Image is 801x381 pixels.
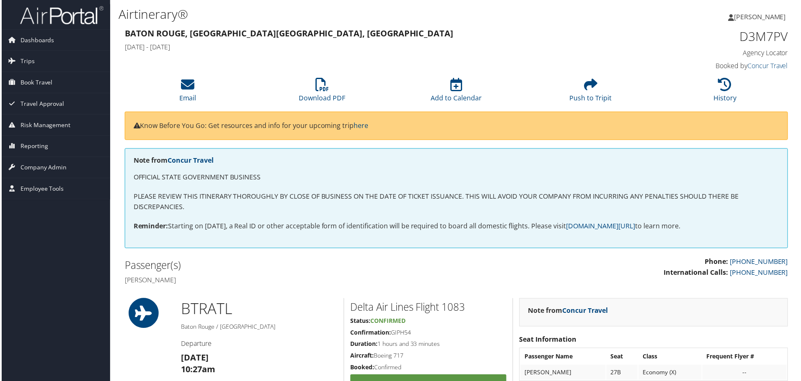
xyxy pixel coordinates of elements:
h4: Agency Locator [633,49,790,58]
span: Trips [19,51,33,72]
h5: Boeing 717 [350,353,507,361]
strong: Baton Rouge, [GEOGRAPHIC_DATA] [GEOGRAPHIC_DATA], [GEOGRAPHIC_DATA] [124,28,454,39]
h1: D3M7PV [633,28,790,45]
strong: International Calls: [665,269,730,278]
span: Risk Management [19,115,69,136]
h5: 1 hours and 33 minutes [350,341,507,350]
p: PLEASE REVIEW THIS ITINERARY THOROUGHLY BY CLOSE OF BUSINESS ON THE DATE OF TICKET ISSUANCE. THIS... [132,192,781,213]
h1: Airtinerary® [117,5,570,23]
h5: Confirmed [350,365,507,373]
a: Concur Travel [749,61,790,71]
strong: Note from [529,307,609,316]
a: [DOMAIN_NAME][URL] [567,222,636,231]
h4: Booked by [633,61,790,71]
strong: Confirmation: [350,330,391,338]
img: airportal-logo.png [18,5,102,25]
th: Class [640,350,703,366]
h2: Passenger(s) [124,259,450,274]
strong: 10:27am [180,365,214,376]
strong: Status: [350,318,370,326]
a: [PHONE_NUMBER] [731,269,790,278]
h4: [PERSON_NAME] [124,276,450,286]
span: Dashboards [19,30,53,51]
a: Concur Travel [167,156,213,166]
div: -- [708,370,784,378]
strong: Phone: [706,258,730,267]
th: Seat [607,350,639,366]
th: Frequent Flyer # [704,350,788,366]
p: Know Before You Go: Get resources and info for your upcoming trip [132,121,781,132]
h4: [DATE] - [DATE] [124,43,620,52]
span: Book Travel [19,72,51,93]
a: Add to Calendar [431,83,482,103]
a: Push to Tripit [570,83,613,103]
h5: GIPH54 [350,330,507,338]
h1: BTR ATL [180,299,337,320]
a: Email [178,83,196,103]
strong: Duration: [350,341,377,349]
strong: Aircraft: [350,353,374,361]
span: Company Admin [19,158,65,179]
strong: Seat Information [520,336,577,345]
a: History [715,83,738,103]
strong: [DATE] [180,353,208,365]
strong: Reminder: [132,222,167,231]
span: [PERSON_NAME] [736,12,788,21]
span: Travel Approval [19,94,63,115]
a: Concur Travel [563,307,609,316]
h2: Delta Air Lines Flight 1083 [350,301,507,315]
span: Confirmed [370,318,406,326]
p: OFFICIAL STATE GOVERNMENT BUSINESS [132,173,781,184]
span: Employee Tools [19,179,62,200]
strong: Note from [132,156,213,166]
a: Download PDF [299,83,345,103]
a: [PHONE_NUMBER] [731,258,790,267]
h5: Baton Rouge / [GEOGRAPHIC_DATA] [180,324,337,332]
h4: Departure [180,340,337,350]
strong: Booked: [350,365,374,373]
p: Starting on [DATE], a Real ID or other acceptable form of identification will be required to boar... [132,222,781,233]
th: Passenger Name [521,350,607,366]
a: [PERSON_NAME] [730,4,796,29]
span: Reporting [19,136,47,157]
a: here [354,121,368,130]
